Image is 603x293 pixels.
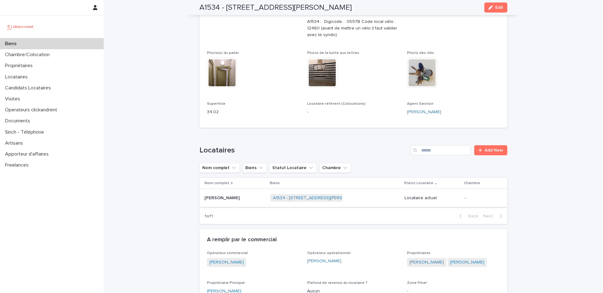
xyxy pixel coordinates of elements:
[495,5,503,10] span: Edit
[3,41,22,47] p: Biens
[307,251,350,255] span: Opérateur opérationnel
[307,102,366,106] span: Locataire référent (Colocations)
[450,259,484,266] a: [PERSON_NAME]
[273,195,365,201] a: A1534 - [STREET_ADDRESS][PERSON_NAME]
[407,51,434,55] span: Photo des clés
[209,259,244,266] a: [PERSON_NAME]
[405,195,459,201] p: Locataire actuel
[319,163,351,173] button: Chambre
[3,107,62,113] p: Operateurs clickandrent
[3,129,49,135] p: Sinch - Téléphone
[307,258,341,264] a: [PERSON_NAME]
[307,51,359,55] span: Photo de la boîte aux lettres
[207,251,248,255] span: Opérateur commercial
[199,3,352,12] h2: A1534 - [STREET_ADDRESS][PERSON_NAME]
[407,109,441,115] a: [PERSON_NAME]
[207,237,277,243] h2: A remplir par le commercial
[3,52,55,58] p: Chambre/Colocation
[404,180,433,187] p: Statut Locataire
[207,51,239,55] span: Photo(s) du palier
[207,102,225,106] span: Superficie
[3,162,34,168] p: Freelances
[199,189,507,207] tr: [PERSON_NAME][PERSON_NAME] A1534 - [STREET_ADDRESS][PERSON_NAME] Locataire actuel-
[474,145,507,155] a: Add New
[207,281,245,285] span: Propriétaire Principal
[485,148,503,152] span: Add New
[3,151,54,157] p: Apporteur d'affaires
[464,180,480,187] p: Chambre
[207,109,300,115] p: 34.02
[269,163,317,173] button: Statut Locataire
[484,3,507,13] button: Edit
[204,194,241,201] p: [PERSON_NAME]
[199,163,240,173] button: Nom complet
[307,281,367,285] span: Plafond de revenus du locataire ?
[407,251,431,255] span: Propriétaires
[5,20,35,33] img: UCB0brd3T0yccxBKYDjQ
[204,180,229,187] p: Nom complet
[464,214,478,218] span: Back
[242,163,267,173] button: Biens
[411,145,470,155] input: Search
[481,213,507,219] button: Next
[483,214,497,218] span: Next
[464,195,497,201] p: -
[410,259,444,266] a: [PERSON_NAME]
[3,118,35,124] p: Documents
[199,146,408,155] h1: Locataires
[407,281,427,285] span: Zone Pinel
[3,63,38,69] p: Propriétaires
[307,109,400,115] p: -
[3,96,25,102] p: Visites
[3,85,56,91] p: Candidats Locataires
[199,209,218,224] p: 1 of 1
[270,180,280,187] p: Biens
[407,102,433,106] span: Agent Gestion
[3,74,33,80] p: Locataires
[3,140,28,146] p: Artisans
[454,213,481,219] button: Back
